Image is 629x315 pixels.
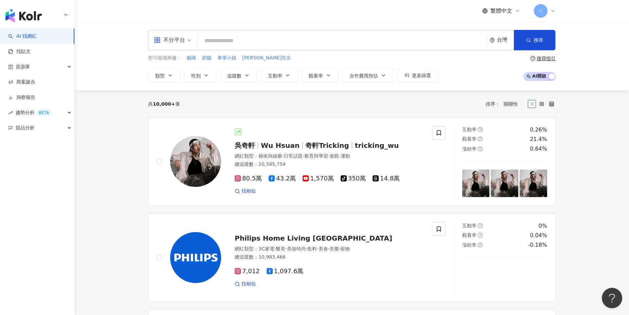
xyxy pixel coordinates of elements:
[412,73,431,78] span: 更多篩選
[282,153,284,159] span: ·
[462,223,477,228] span: 互動率
[530,126,547,134] div: 0.26%
[329,153,339,159] span: 遊戲
[242,54,291,62] button: [PERSON_NAME]先生
[285,246,287,251] span: ·
[306,246,307,251] span: ·
[530,136,547,143] div: 21.4%
[534,37,543,43] span: 搜尋
[307,246,317,251] span: 飲料
[227,73,241,78] span: 追蹤數
[486,99,528,109] div: 排序：
[319,246,328,251] span: 美食
[148,101,180,107] div: 共 筆
[340,246,350,251] span: 寵物
[191,73,201,78] span: 性別
[520,266,547,293] img: post-image
[602,288,622,308] iframe: Help Scout Beacon - Open
[8,79,35,86] a: 商案媒合
[235,153,424,160] div: 網紅類型 ：
[5,9,42,22] img: logo
[153,101,175,107] span: 10,000+
[261,69,298,82] button: 互動率
[478,223,483,228] span: question-circle
[478,243,483,247] span: question-circle
[397,69,438,82] button: 更多篩選
[155,73,165,78] span: 類型
[235,141,255,150] span: 吳奇軒
[154,35,185,46] div: 不分平台
[309,73,323,78] span: 觀看率
[267,268,304,275] span: 1,097.6萬
[241,188,256,195] span: 找相似
[329,246,339,251] span: 音樂
[339,246,340,251] span: ·
[490,38,495,43] span: environment
[478,233,483,238] span: question-circle
[478,146,483,151] span: question-circle
[235,268,260,275] span: 7,012
[261,141,300,150] span: Wu Hsuan
[241,281,256,287] span: 找相似
[528,241,547,249] div: -0.18%
[8,110,13,115] span: rise
[514,30,555,50] button: 搜尋
[287,246,306,251] span: 美妝時尚
[154,37,161,43] span: appstore
[537,56,556,61] div: 搜尋指引
[317,246,318,251] span: ·
[235,175,262,182] span: 80.5萬
[497,37,514,43] div: 台灣
[8,48,31,55] a: 找貼文
[235,188,256,195] a: 找相似
[373,175,400,182] span: 14.8萬
[148,55,181,62] span: 您可能感興趣：
[268,73,282,78] span: 互動率
[341,175,366,182] span: 350萬
[462,232,477,238] span: 觀看率
[491,266,518,293] img: post-image
[355,141,399,150] span: tricking_wu
[276,246,285,251] span: 醫美
[462,242,477,248] span: 漲粉率
[490,7,512,15] span: 繁體中文
[539,222,547,230] div: 0%
[478,137,483,141] span: question-circle
[8,94,35,101] a: 洞察報告
[520,170,547,197] img: post-image
[36,109,52,116] div: BETA
[170,136,221,187] img: KOL Avatar
[184,69,216,82] button: 性別
[339,153,340,159] span: ·
[235,246,424,252] div: 網紅類型 ：
[148,214,556,302] a: KOL AvatarPhilips Home Living [GEOGRAPHIC_DATA]網紅類型：3C家電·醫美·美妝時尚·飲料·美食·音樂·寵物總追蹤數：10,983,4667,0121...
[328,246,329,251] span: ·
[540,7,541,15] span: I
[531,56,535,61] span: question-circle
[217,55,236,62] span: 車掌小姐
[16,105,52,120] span: 趨勢分析
[462,127,477,132] span: 互動率
[530,145,547,153] div: 0.64%
[170,232,221,283] img: KOL Avatar
[186,54,197,62] button: 貓咪
[530,232,547,239] div: 0.04%
[217,54,237,62] button: 車掌小姐
[303,175,334,182] span: 1,570萬
[242,55,291,62] span: [PERSON_NAME]先生
[284,153,303,159] span: 日常話題
[462,146,477,152] span: 漲粉率
[274,246,276,251] span: ·
[148,118,556,206] a: KOL Avatar吳奇軒Wu Hsuan奇軒Trickingtricking_wu網紅類型：藝術與娛樂·日常話題·教育與學習·遊戲·運動總追蹤數：20,585,75480.5萬43.2萬1,5...
[202,55,212,62] span: 奶貓
[220,69,257,82] button: 追蹤數
[16,120,35,136] span: 競品分析
[202,54,212,62] button: 奶貓
[235,281,256,287] a: 找相似
[504,99,524,109] span: 關聯性
[148,69,180,82] button: 類型
[305,141,349,150] span: 奇軒Tricking
[235,161,424,168] div: 總追蹤數 ： 20,585,754
[328,153,329,159] span: ·
[8,33,37,40] a: searchAI 找網紅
